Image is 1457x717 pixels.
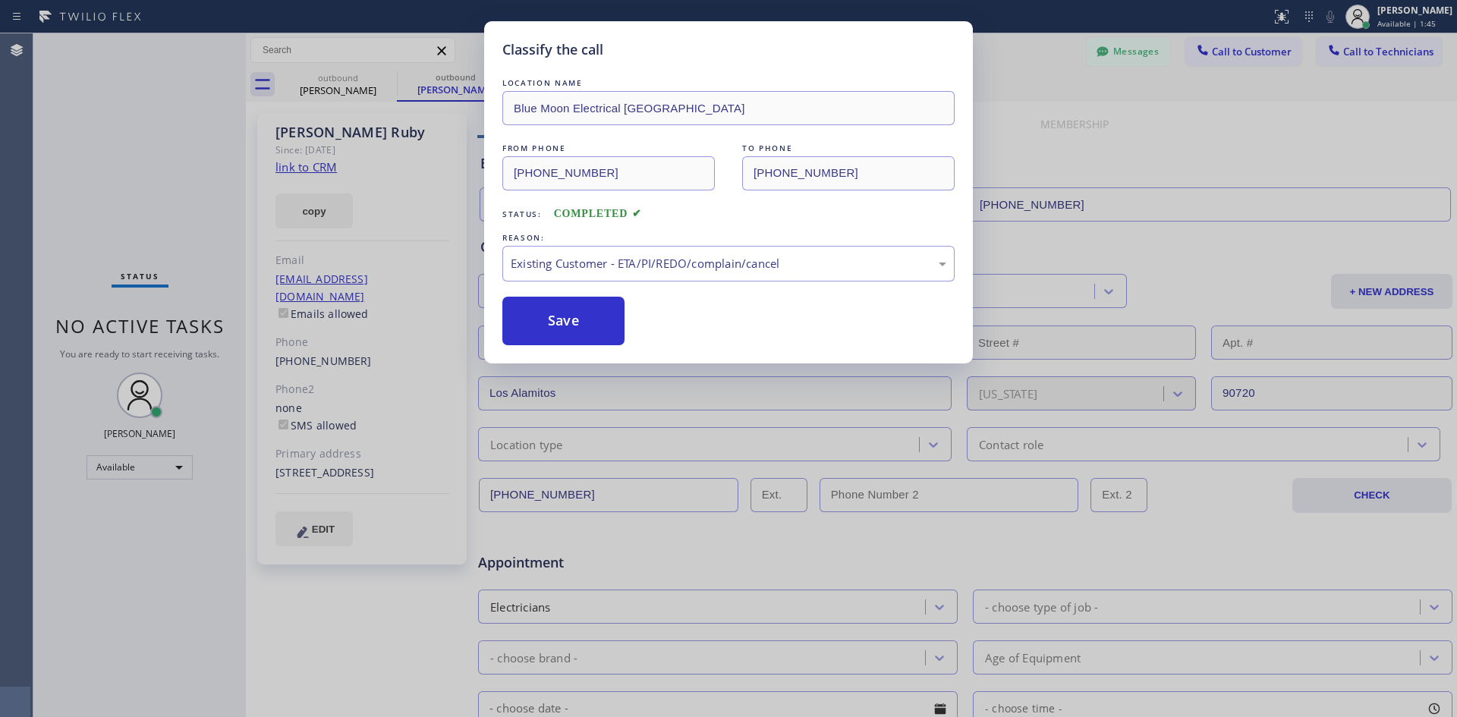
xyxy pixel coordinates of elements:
[502,39,603,60] h5: Classify the call
[502,297,625,345] button: Save
[511,255,946,272] div: Existing Customer - ETA/PI/REDO/complain/cancel
[742,140,955,156] div: TO PHONE
[502,140,715,156] div: FROM PHONE
[502,209,542,219] span: Status:
[554,208,642,219] span: COMPLETED
[502,156,715,190] input: From phone
[502,75,955,91] div: LOCATION NAME
[502,230,955,246] div: REASON:
[742,156,955,190] input: To phone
